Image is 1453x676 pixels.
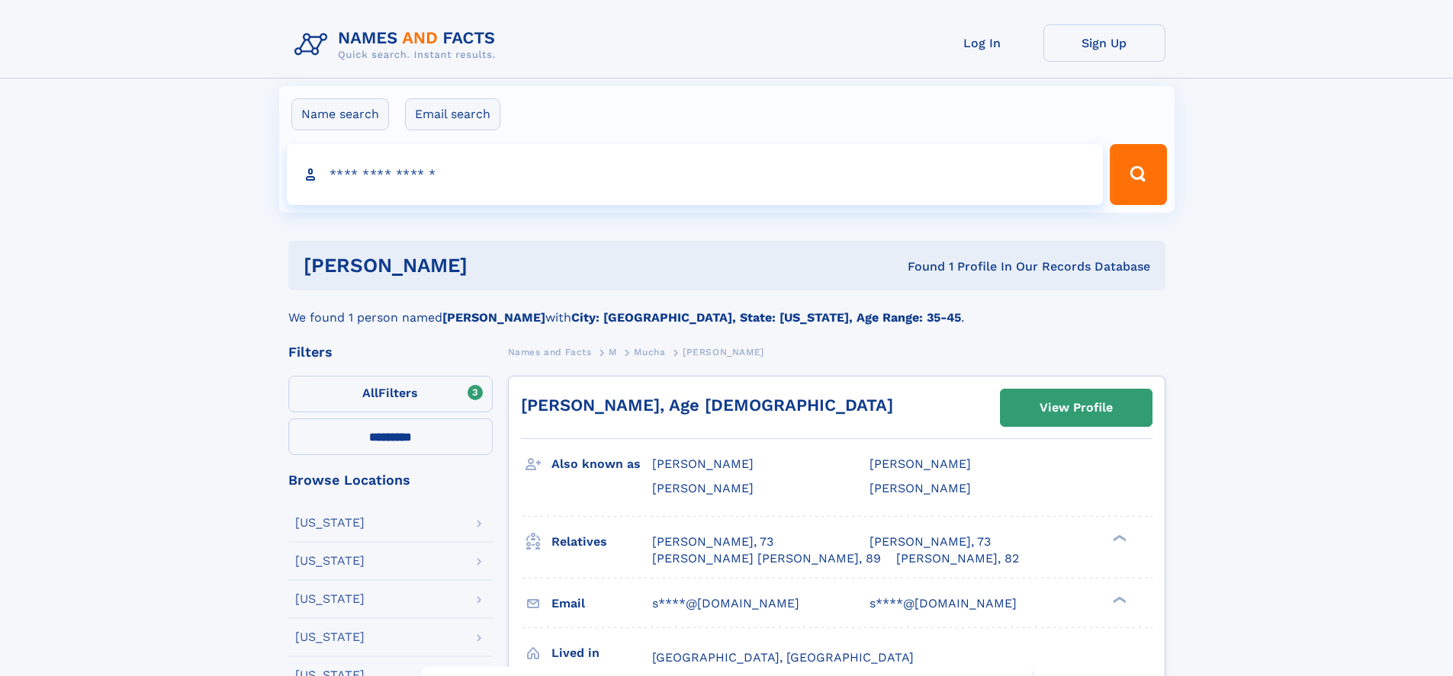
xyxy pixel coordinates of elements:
a: [PERSON_NAME], 82 [896,550,1019,567]
h3: Relatives [551,529,652,555]
a: [PERSON_NAME], 73 [652,533,773,550]
span: [GEOGRAPHIC_DATA], [GEOGRAPHIC_DATA] [652,650,914,665]
h3: Lived in [551,640,652,666]
div: [US_STATE] [295,555,365,567]
div: [US_STATE] [295,517,365,529]
a: M [609,342,617,361]
div: Filters [288,345,493,359]
label: Email search [405,98,500,130]
span: All [362,386,378,400]
span: [PERSON_NAME] [683,347,764,357]
b: City: [GEOGRAPHIC_DATA], State: [US_STATE], Age Range: 35-45 [571,310,961,325]
button: Search Button [1110,144,1166,205]
span: [PERSON_NAME] [870,481,971,495]
a: [PERSON_NAME], 73 [870,533,991,550]
div: Browse Locations [288,473,493,487]
div: [US_STATE] [295,631,365,643]
a: [PERSON_NAME] [PERSON_NAME], 89 [652,550,881,567]
img: Logo Names and Facts [288,24,508,66]
a: Names and Facts [508,342,592,361]
a: Log In [921,24,1043,62]
a: Sign Up [1043,24,1165,62]
div: We found 1 person named with . [288,290,1165,327]
a: View Profile [1001,389,1152,426]
input: search input [287,144,1104,205]
h3: Also known as [551,451,652,477]
h3: Email [551,591,652,617]
b: [PERSON_NAME] [442,310,545,325]
label: Name search [291,98,389,130]
div: View Profile [1040,390,1113,425]
a: Mucha [634,342,665,361]
a: [PERSON_NAME], Age [DEMOGRAPHIC_DATA] [521,396,893,415]
span: [PERSON_NAME] [870,457,971,471]
span: Mucha [634,347,665,357]
span: [PERSON_NAME] [652,457,754,471]
label: Filters [288,376,493,412]
span: [PERSON_NAME] [652,481,754,495]
h1: [PERSON_NAME] [304,256,688,275]
div: ❯ [1109,533,1127,543]
div: [US_STATE] [295,593,365,605]
div: Found 1 Profile In Our Records Database [687,258,1150,275]
span: M [609,347,617,357]
div: ❯ [1109,594,1127,604]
